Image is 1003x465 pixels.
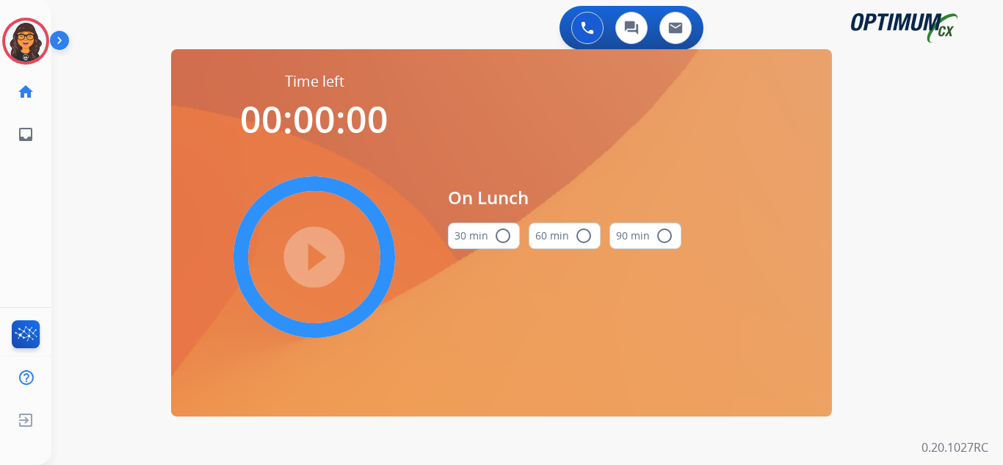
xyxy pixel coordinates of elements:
span: On Lunch [448,184,681,211]
img: avatar [5,21,46,62]
button: 30 min [448,223,520,249]
mat-icon: radio_button_unchecked [575,227,593,245]
span: Time left [285,71,344,92]
span: 00:00:00 [240,94,388,144]
mat-icon: inbox [17,126,35,143]
button: 60 min [529,223,601,249]
mat-icon: home [17,83,35,101]
p: 0.20.1027RC [921,439,988,456]
mat-icon: radio_button_unchecked [656,227,673,245]
button: 90 min [609,223,681,249]
mat-icon: radio_button_unchecked [494,227,512,245]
